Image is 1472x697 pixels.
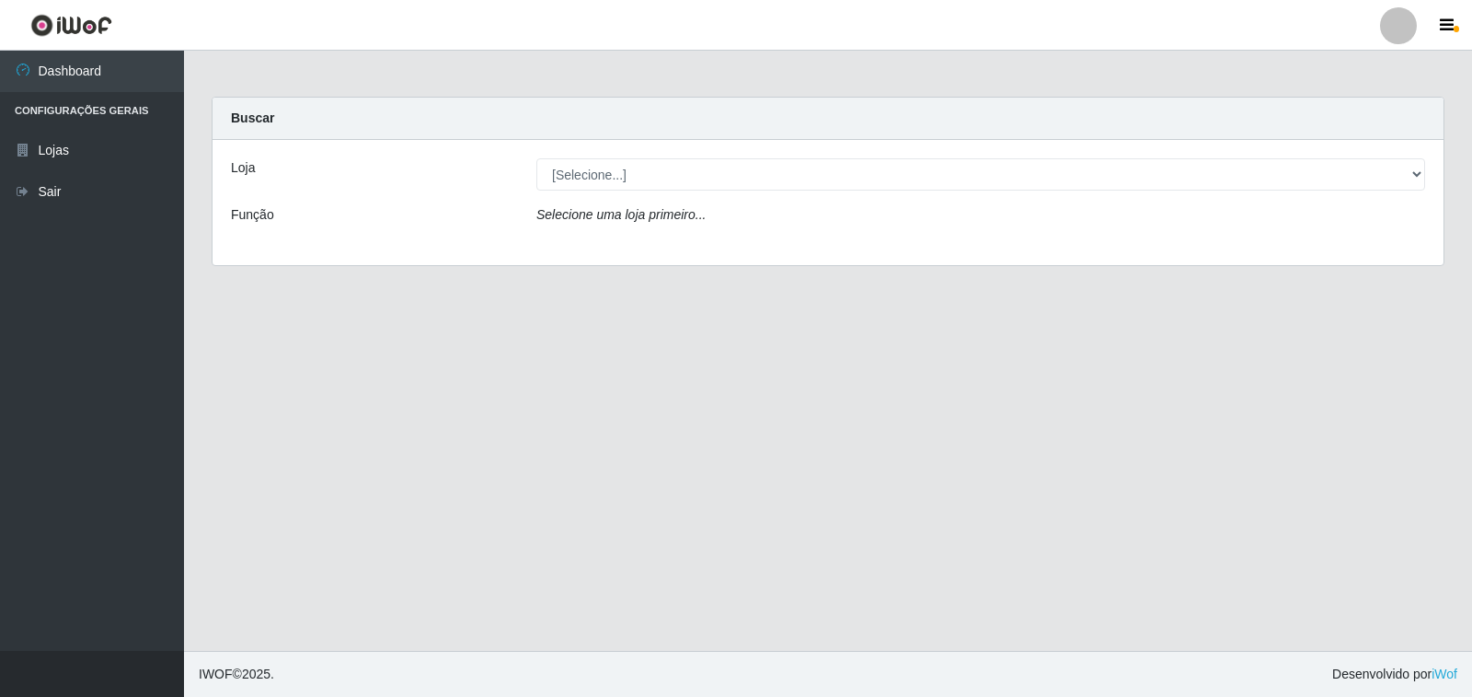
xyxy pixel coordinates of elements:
[231,110,274,125] strong: Buscar
[30,14,112,37] img: CoreUI Logo
[536,207,706,222] i: Selecione uma loja primeiro...
[1332,665,1457,684] span: Desenvolvido por
[231,205,274,225] label: Função
[199,665,274,684] span: © 2025 .
[1432,667,1457,681] a: iWof
[231,158,255,178] label: Loja
[199,667,233,681] span: IWOF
